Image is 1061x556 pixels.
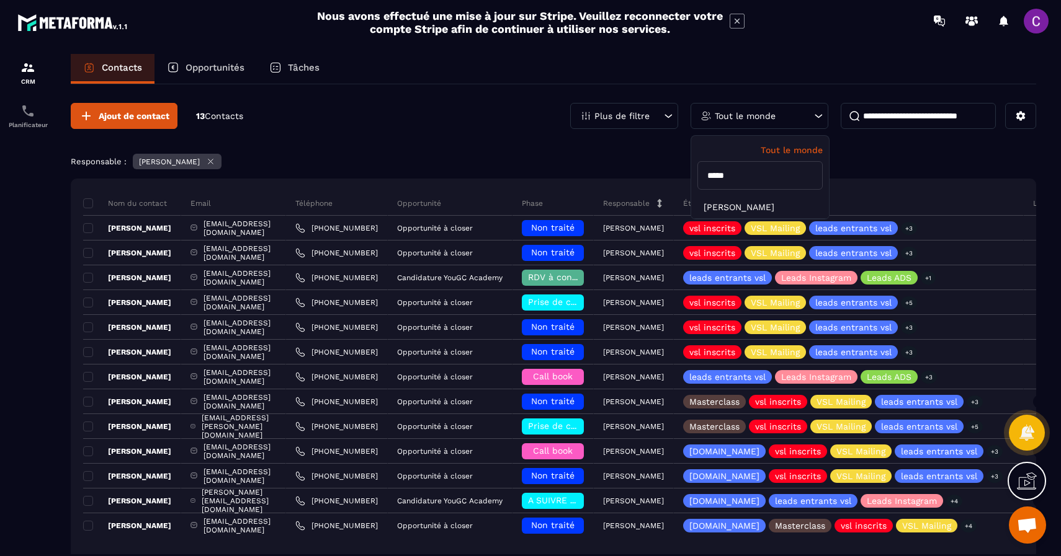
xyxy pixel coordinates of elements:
[531,470,575,480] span: Non traité
[295,248,378,258] a: [PHONE_NUMBER]
[691,196,829,219] li: [PERSON_NAME]
[83,322,171,332] p: [PERSON_NAME]
[689,422,740,431] p: Masterclass
[83,397,171,407] p: [PERSON_NAME]
[295,496,378,506] a: [PHONE_NUMBER]
[689,472,759,480] p: [DOMAIN_NAME]
[603,422,664,431] p: [PERSON_NAME]
[751,249,800,257] p: VSL Mailing
[83,471,171,481] p: [PERSON_NAME]
[689,224,735,232] p: vsl inscrits
[397,472,473,480] p: Opportunité à closer
[751,224,800,232] p: VSL Mailing
[603,397,664,406] p: [PERSON_NAME]
[751,298,800,307] p: VSL Mailing
[775,447,821,456] p: vsl inscrits
[3,51,53,94] a: formationformationCRM
[17,11,129,33] img: logo
[775,521,825,530] p: Masterclass
[3,94,53,138] a: schedulerschedulerPlanificateur
[190,198,211,208] p: Email
[902,521,951,530] p: VSL Mailing
[689,496,759,505] p: [DOMAIN_NAME]
[257,54,332,84] a: Tâches
[603,348,664,356] p: [PERSON_NAME]
[71,54,154,84] a: Contacts
[205,111,243,121] span: Contacts
[751,348,800,356] p: VSL Mailing
[3,78,53,85] p: CRM
[397,496,503,505] p: Candidature YouGC Academy
[867,273,911,282] p: Leads ADS
[946,495,962,508] p: +4
[689,298,735,307] p: vsl inscrits
[901,346,917,359] p: +3
[83,198,167,208] p: Nom du contact
[316,9,723,35] h2: Nous avons effectué une mise à jour sur Stripe. Veuillez reconnecter votre compte Stripe afin de ...
[295,298,378,307] a: [PHONE_NUMBER]
[815,249,892,257] p: leads entrants vsl
[594,112,650,120] p: Plus de filtre
[817,397,866,406] p: VSL Mailing
[397,373,473,381] p: Opportunité à closer
[196,110,243,122] p: 13
[20,104,35,118] img: scheduler
[781,273,851,282] p: Leads Instagram
[901,222,917,235] p: +3
[83,248,171,258] p: [PERSON_NAME]
[83,223,171,233] p: [PERSON_NAME]
[603,373,664,381] p: [PERSON_NAME]
[83,421,171,431] p: [PERSON_NAME]
[531,322,575,332] span: Non traité
[967,395,983,408] p: +3
[603,496,664,505] p: [PERSON_NAME]
[531,223,575,232] span: Non traité
[83,372,171,382] p: [PERSON_NAME]
[528,495,581,505] span: A SUIVRE ⏳
[83,347,171,357] p: [PERSON_NAME]
[397,422,473,431] p: Opportunité à closer
[603,521,664,530] p: [PERSON_NAME]
[603,198,650,208] p: Responsable
[901,296,917,309] p: +5
[689,249,735,257] p: vsl inscrits
[689,273,766,282] p: leads entrants vsl
[295,347,378,357] a: [PHONE_NUMBER]
[921,271,936,285] p: +1
[295,446,378,456] a: [PHONE_NUMBER]
[815,348,892,356] p: leads entrants vsl
[528,421,643,431] span: Prise de contact effectuée
[295,397,378,407] a: [PHONE_NUMBER]
[689,397,740,406] p: Masterclass
[683,198,720,208] p: Étiquettes
[987,445,1003,458] p: +3
[531,520,575,530] span: Non traité
[288,62,320,73] p: Tâches
[751,323,800,332] p: VSL Mailing
[397,447,473,456] p: Opportunité à closer
[689,373,766,381] p: leads entrants vsl
[295,421,378,431] a: [PHONE_NUMBER]
[867,496,937,505] p: Leads Instagram
[881,422,957,431] p: leads entrants vsl
[987,470,1003,483] p: +3
[603,447,664,456] p: [PERSON_NAME]
[921,371,937,384] p: +3
[689,348,735,356] p: vsl inscrits
[397,198,441,208] p: Opportunité
[901,472,977,480] p: leads entrants vsl
[603,323,664,332] p: [PERSON_NAME]
[689,447,759,456] p: [DOMAIN_NAME]
[967,420,983,433] p: +5
[603,472,664,480] p: [PERSON_NAME]
[83,496,171,506] p: [PERSON_NAME]
[83,521,171,531] p: [PERSON_NAME]
[397,397,473,406] p: Opportunité à closer
[99,110,169,122] span: Ajout de contact
[71,103,177,129] button: Ajout de contact
[295,372,378,382] a: [PHONE_NUMBER]
[397,521,473,530] p: Opportunité à closer
[603,249,664,257] p: [PERSON_NAME]
[139,157,200,166] p: [PERSON_NAME]
[531,247,575,257] span: Non traité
